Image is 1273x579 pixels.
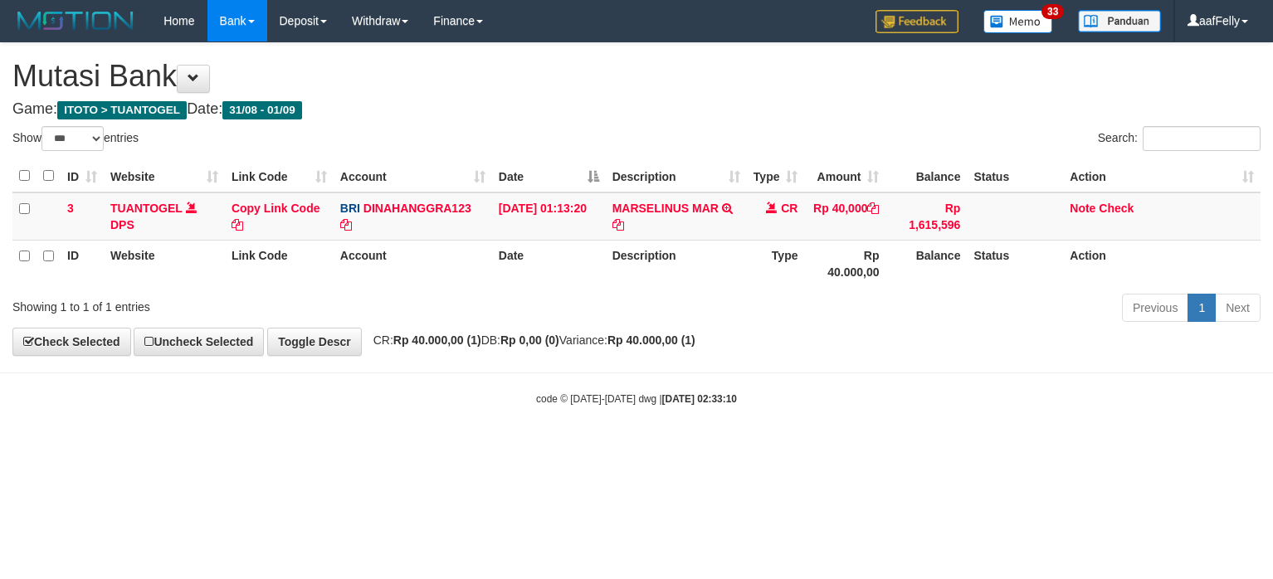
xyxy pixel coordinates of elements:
a: DINAHANGGRA123 [363,202,471,215]
th: Link Code: activate to sort column ascending [225,160,334,192]
a: Copy Link Code [232,202,320,231]
select: Showentries [41,126,104,151]
th: Balance [885,240,967,287]
th: Action [1063,240,1261,287]
label: Search: [1098,126,1261,151]
span: 31/08 - 01/09 [222,101,302,119]
a: TUANTOGEL [110,202,183,215]
th: Rp 40.000,00 [804,240,885,287]
a: MARSELINUS MAR [612,202,719,215]
th: Action: activate to sort column ascending [1063,160,1261,192]
strong: Rp 40.000,00 (1) [607,333,695,347]
div: Showing 1 to 1 of 1 entries [12,292,518,315]
input: Search: [1143,126,1261,151]
span: 33 [1041,4,1064,19]
th: Status [967,240,1063,287]
span: 3 [67,202,74,215]
img: Button%20Memo.svg [983,10,1053,33]
th: Description: activate to sort column ascending [606,160,747,192]
img: panduan.png [1078,10,1161,32]
span: CR: DB: Variance: [365,333,695,347]
th: Type [747,240,805,287]
th: ID [61,240,104,287]
span: BRI [340,202,360,215]
th: Description [606,240,747,287]
small: code © [DATE]-[DATE] dwg | [536,393,737,405]
td: [DATE] 01:13:20 [492,192,606,241]
label: Show entries [12,126,139,151]
a: Check Selected [12,328,131,356]
a: Previous [1122,294,1188,322]
th: Date [492,240,606,287]
a: Uncheck Selected [134,328,264,356]
th: Account: activate to sort column ascending [334,160,492,192]
th: Link Code [225,240,334,287]
a: Copy MARSELINUS MAR to clipboard [612,218,624,231]
td: DPS [104,192,225,241]
strong: Rp 0,00 (0) [500,333,559,347]
td: Rp 40,000 [804,192,885,241]
a: Toggle Descr [267,328,362,356]
span: ITOTO > TUANTOGEL [57,101,187,119]
strong: [DATE] 02:33:10 [662,393,737,405]
th: Amount: activate to sort column ascending [804,160,885,192]
th: Website: activate to sort column ascending [104,160,225,192]
th: Balance [885,160,967,192]
th: Website [104,240,225,287]
a: Check [1099,202,1134,215]
th: Type: activate to sort column ascending [747,160,805,192]
span: CR [781,202,797,215]
th: Account [334,240,492,287]
h4: Game: Date: [12,101,1261,118]
a: Copy DINAHANGGRA123 to clipboard [340,218,352,231]
th: Date: activate to sort column descending [492,160,606,192]
th: ID: activate to sort column ascending [61,160,104,192]
h1: Mutasi Bank [12,60,1261,93]
a: Note [1070,202,1095,215]
a: 1 [1188,294,1216,322]
img: MOTION_logo.png [12,8,139,33]
th: Status [967,160,1063,192]
a: Next [1215,294,1261,322]
td: Rp 1,615,596 [885,192,967,241]
a: Copy Rp 40,000 to clipboard [867,202,879,215]
strong: Rp 40.000,00 (1) [393,333,481,347]
img: Feedback.jpg [875,10,958,33]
